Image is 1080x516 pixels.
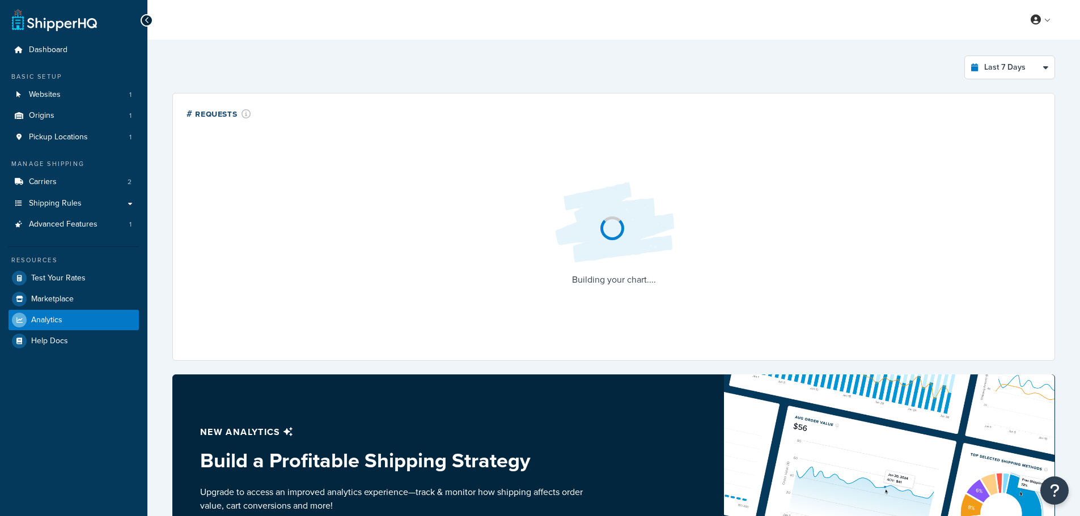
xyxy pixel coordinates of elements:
[546,272,682,288] p: Building your chart....
[9,159,139,169] div: Manage Shipping
[9,127,139,148] li: Pickup Locations
[9,172,139,193] a: Carriers2
[9,105,139,126] li: Origins
[128,177,132,187] span: 2
[29,133,88,142] span: Pickup Locations
[9,214,139,235] a: Advanced Features1
[9,193,139,214] a: Shipping Rules
[31,295,74,304] span: Marketplace
[129,90,132,100] span: 1
[1040,476,1069,505] button: Open Resource Center
[200,424,587,440] p: New analytics
[9,172,139,193] li: Carriers
[546,173,682,272] img: Loading...
[9,84,139,105] a: Websites1
[9,310,139,330] a: Analytics
[129,133,132,142] span: 1
[187,107,251,120] div: # Requests
[9,268,139,288] a: Test Your Rates
[31,274,86,283] span: Test Your Rates
[9,127,139,148] a: Pickup Locations1
[129,220,132,229] span: 1
[31,336,68,346] span: Help Docs
[9,105,139,126] a: Origins1
[9,40,139,61] a: Dashboard
[9,214,139,235] li: Advanced Features
[9,84,139,105] li: Websites
[29,199,82,208] span: Shipping Rules
[31,315,62,325] span: Analytics
[129,111,132,121] span: 1
[9,255,139,265] div: Resources
[29,220,98,229] span: Advanced Features
[29,90,61,100] span: Websites
[9,331,139,351] a: Help Docs
[29,111,54,121] span: Origins
[200,485,587,513] p: Upgrade to access an improved analytics experience—track & monitor how shipping affects order val...
[9,289,139,309] a: Marketplace
[29,177,57,187] span: Carriers
[29,45,67,55] span: Dashboard
[200,449,587,472] h3: Build a Profitable Shipping Strategy
[9,72,139,82] div: Basic Setup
